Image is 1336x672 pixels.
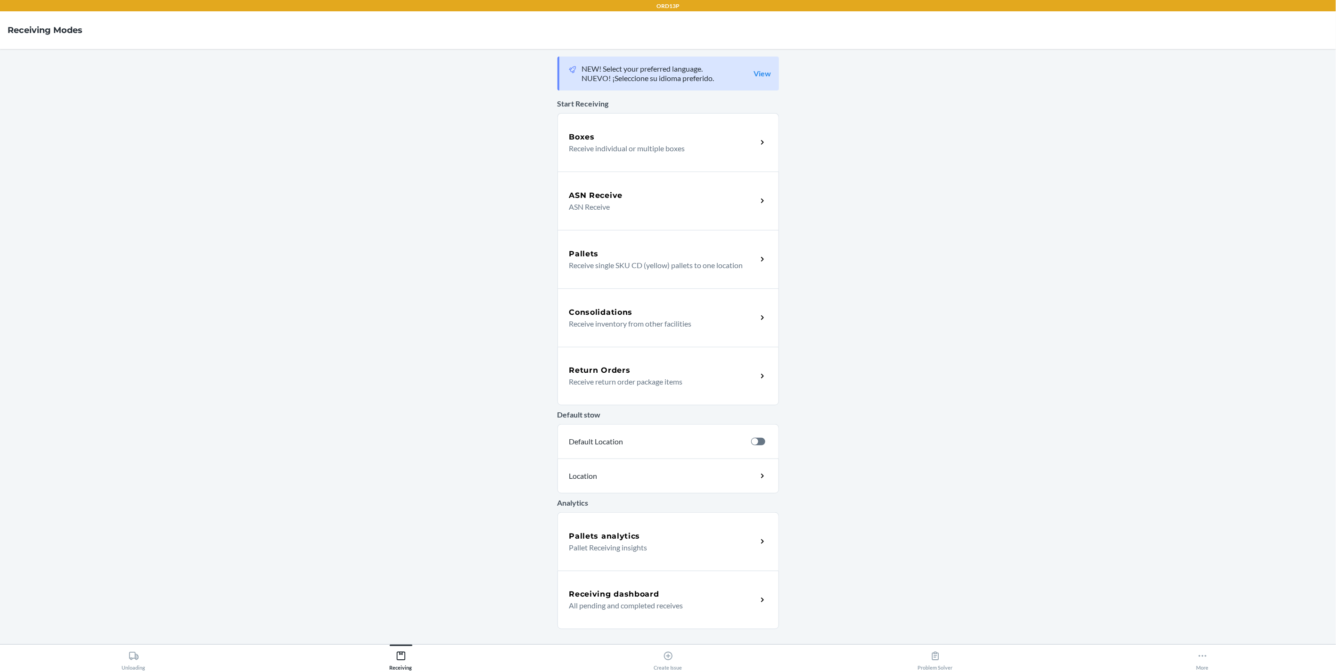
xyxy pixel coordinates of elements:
p: ORD13P [656,2,680,10]
p: Receive single SKU CD (yellow) pallets to one location [569,260,750,271]
a: Return OrdersReceive return order package items [557,347,779,405]
a: View [754,69,771,78]
button: More [1069,645,1336,671]
h5: Boxes [569,131,595,143]
p: Receive return order package items [569,376,750,387]
a: BoxesReceive individual or multiple boxes [557,113,779,172]
div: More [1197,647,1209,671]
button: Create Issue [534,645,802,671]
a: PalletsReceive single SKU CD (yellow) pallets to one location [557,230,779,288]
h5: Return Orders [569,365,631,376]
h5: Pallets analytics [569,531,640,542]
a: Pallets analyticsPallet Receiving insights [557,512,779,571]
h5: Consolidations [569,307,633,318]
button: Problem Solver [802,645,1069,671]
div: Receiving [390,647,412,671]
p: Default Location [569,436,744,447]
div: Create Issue [654,647,682,671]
p: Analytics [557,497,779,508]
p: All pending and completed receives [569,600,750,611]
p: Default stow [557,409,779,420]
a: Receiving dashboardAll pending and completed receives [557,571,779,629]
p: NEW! Select your preferred language. [582,64,714,74]
h5: Pallets [569,248,599,260]
p: Receive individual or multiple boxes [569,143,750,154]
p: NUEVO! ¡Seleccione su idioma preferido. [582,74,714,83]
p: Receive inventory from other facilities [569,318,750,329]
a: Location [557,459,779,493]
button: Receiving [267,645,534,671]
p: ASN Receive [569,201,750,213]
p: Location [569,470,680,482]
a: ConsolidationsReceive inventory from other facilities [557,288,779,347]
h4: Receiving Modes [8,24,82,36]
h5: Receiving dashboard [569,589,659,600]
p: Pallet Receiving insights [569,542,750,553]
p: Start Receiving [557,98,779,109]
div: Problem Solver [918,647,953,671]
a: ASN ReceiveASN Receive [557,172,779,230]
h5: ASN Receive [569,190,623,201]
div: Unloading [122,647,146,671]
